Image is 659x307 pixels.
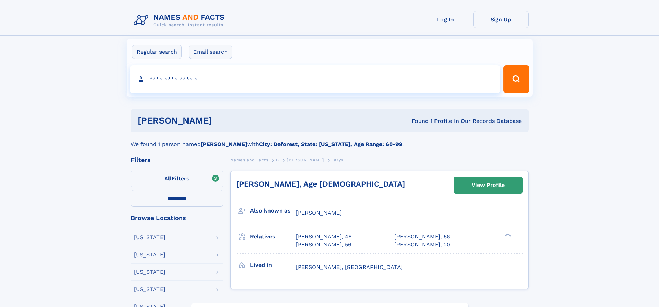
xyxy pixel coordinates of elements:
[130,65,501,93] input: search input
[132,45,182,59] label: Regular search
[296,264,403,270] span: [PERSON_NAME], [GEOGRAPHIC_DATA]
[472,177,505,193] div: View Profile
[131,157,223,163] div: Filters
[394,241,450,249] a: [PERSON_NAME], 20
[503,65,529,93] button: Search Button
[131,171,223,187] label: Filters
[164,175,172,182] span: All
[312,117,522,125] div: Found 1 Profile In Our Records Database
[418,11,473,28] a: Log In
[394,233,450,241] a: [PERSON_NAME], 56
[296,241,351,249] a: [PERSON_NAME], 56
[276,157,279,162] span: B
[276,155,279,164] a: B
[134,287,165,292] div: [US_STATE]
[131,215,223,221] div: Browse Locations
[332,157,344,162] span: Taryn
[296,233,352,241] a: [PERSON_NAME], 46
[134,235,165,240] div: [US_STATE]
[287,157,324,162] span: [PERSON_NAME]
[201,141,247,147] b: [PERSON_NAME]
[250,231,296,243] h3: Relatives
[473,11,529,28] a: Sign Up
[230,155,268,164] a: Names and Facts
[250,259,296,271] h3: Lived in
[134,269,165,275] div: [US_STATE]
[287,155,324,164] a: [PERSON_NAME]
[250,205,296,217] h3: Also known as
[138,116,312,125] h1: [PERSON_NAME]
[189,45,232,59] label: Email search
[131,132,529,148] div: We found 1 person named with .
[259,141,402,147] b: City: Deforest, State: [US_STATE], Age Range: 60-99
[131,11,230,30] img: Logo Names and Facts
[454,177,522,193] a: View Profile
[296,209,342,216] span: [PERSON_NAME]
[503,233,511,237] div: ❯
[236,180,405,188] a: [PERSON_NAME], Age [DEMOGRAPHIC_DATA]
[134,252,165,258] div: [US_STATE]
